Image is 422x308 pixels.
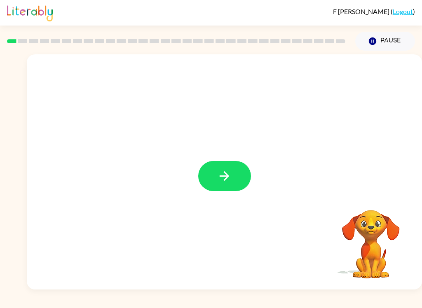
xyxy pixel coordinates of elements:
[333,7,391,15] span: F [PERSON_NAME]
[355,32,415,51] button: Pause
[7,3,53,21] img: Literably
[330,197,412,280] video: Your browser must support playing .mp4 files to use Literably. Please try using another browser.
[393,7,413,15] a: Logout
[333,7,415,15] div: ( )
